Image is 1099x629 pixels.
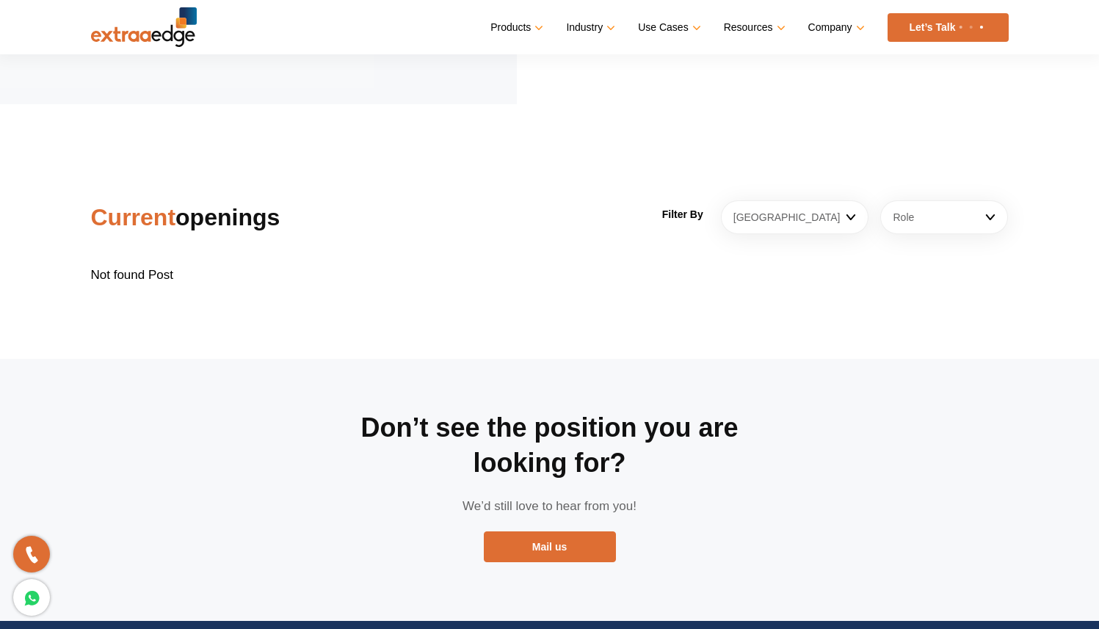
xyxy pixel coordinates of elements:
a: Use Cases [638,17,697,38]
a: Let’s Talk [888,13,1009,42]
label: Filter By [662,204,703,225]
p: We’d still love to hear from you! [330,495,770,517]
h2: Don’t see the position you are looking for? [330,410,770,481]
a: Resources [724,17,783,38]
a: Role [880,200,1008,234]
h2: openings [91,200,382,235]
a: [GEOGRAPHIC_DATA] [721,200,869,234]
a: Products [490,17,540,38]
span: Current [91,204,176,230]
a: Industry [566,17,612,38]
table: Not found Post [91,250,1009,300]
a: Mail us [484,531,616,562]
a: Company [808,17,862,38]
